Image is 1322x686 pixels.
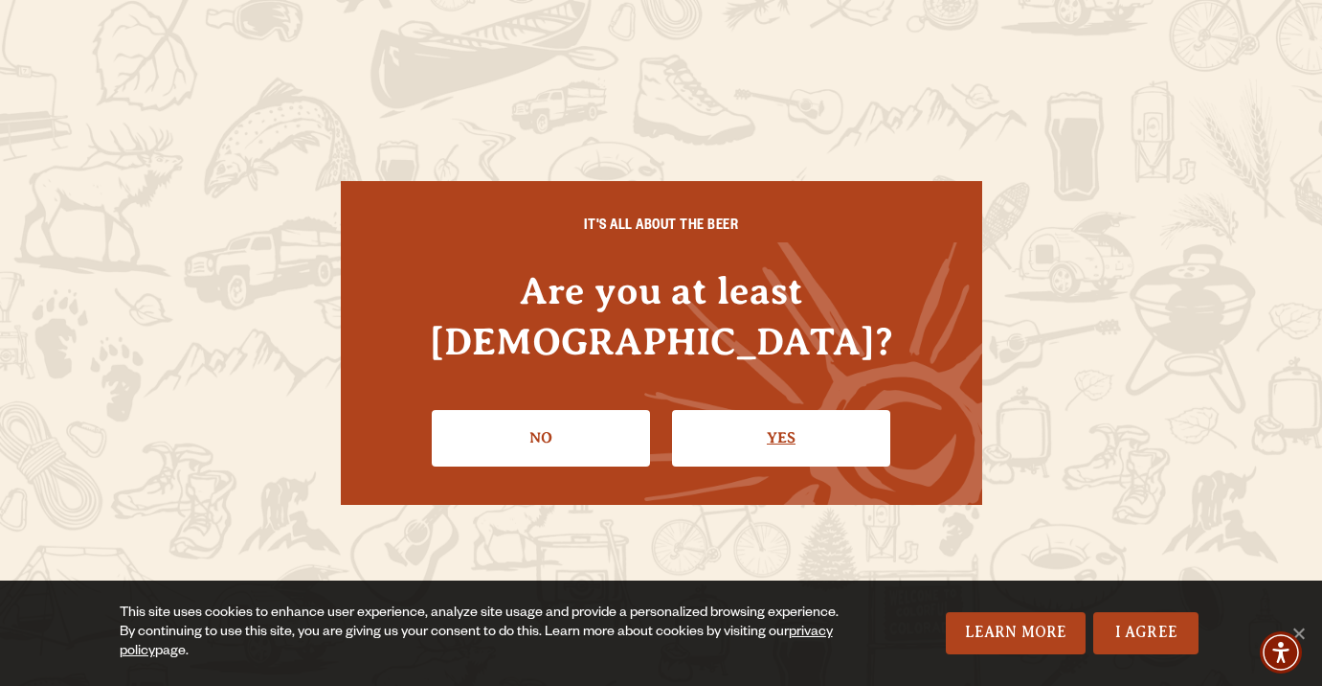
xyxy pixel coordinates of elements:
[379,265,944,367] h4: Are you at least [DEMOGRAPHIC_DATA]?
[432,410,650,466] a: No
[379,219,944,237] h6: IT'S ALL ABOUT THE BEER
[1093,612,1199,654] a: I Agree
[120,626,833,660] a: privacy policy
[120,605,856,662] div: This site uses cookies to enhance user experience, analyze site usage and provide a personalized ...
[1260,631,1302,674] div: Accessibility Menu
[672,410,890,466] a: Confirm I'm 21 or older
[946,612,1087,654] a: Learn More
